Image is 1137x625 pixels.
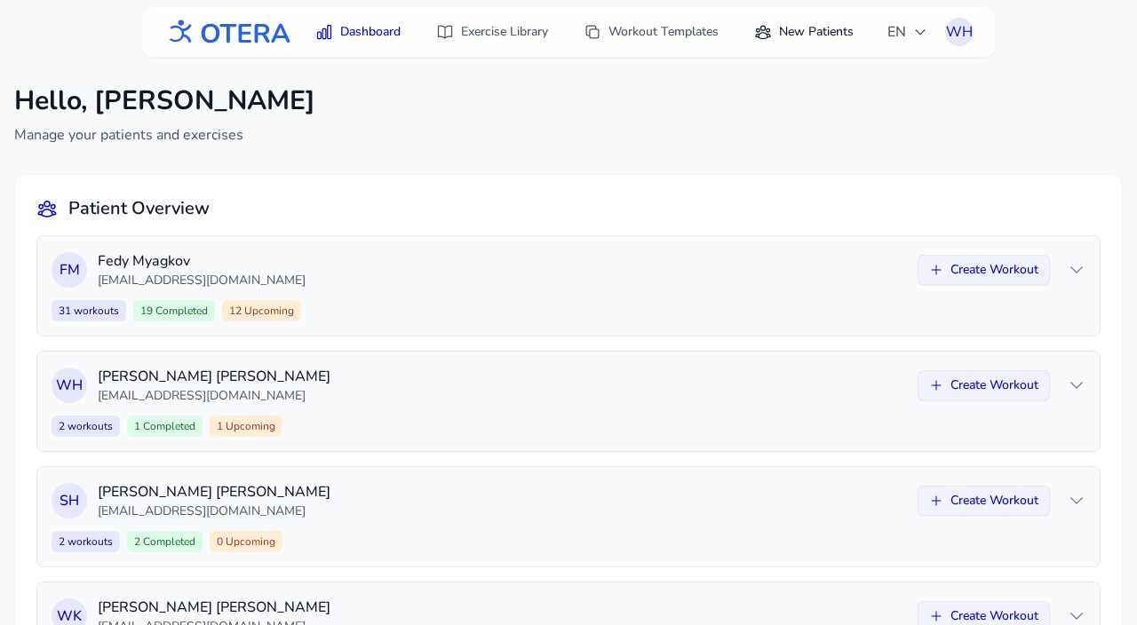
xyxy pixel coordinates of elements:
[210,415,282,437] span: 1
[242,304,294,318] span: Upcoming
[52,531,120,552] span: 2
[223,534,275,549] span: Upcoming
[305,16,411,48] a: Dashboard
[210,531,282,552] span: 0
[425,16,559,48] a: Exercise Library
[14,124,315,146] p: Manage your patients and exercises
[133,300,215,321] span: 19
[56,375,83,396] span: W H
[222,300,301,321] span: 12
[918,255,1050,285] button: Create Workout
[127,531,203,552] span: 2
[52,300,126,321] span: 31
[223,419,275,433] span: Upcoming
[918,370,1050,400] button: Create Workout
[98,272,907,289] p: [EMAIL_ADDRESS][DOMAIN_NAME]
[14,85,315,117] h1: Hello, [PERSON_NAME]
[98,502,907,520] p: [EMAIL_ADDRESS][DOMAIN_NAME]
[65,419,113,433] span: workouts
[98,366,907,387] p: [PERSON_NAME] [PERSON_NAME]
[127,415,203,437] span: 1
[140,419,195,433] span: Completed
[60,259,80,281] span: F M
[52,415,120,437] span: 2
[140,534,195,549] span: Completed
[163,12,291,52] img: OTERA logo
[945,18,974,46] button: WH
[887,21,927,43] span: EN
[71,304,119,318] span: workouts
[98,481,907,502] p: [PERSON_NAME] [PERSON_NAME]
[68,196,210,221] h2: Patient Overview
[65,534,113,549] span: workouts
[98,597,907,618] p: [PERSON_NAME] [PERSON_NAME]
[573,16,729,48] a: Workout Templates
[98,250,907,272] p: Fedy Myagkov
[60,490,79,511] span: S H
[918,486,1050,516] button: Create Workout
[98,387,907,405] p: [EMAIL_ADDRESS][DOMAIN_NAME]
[877,14,938,50] button: EN
[153,304,208,318] span: Completed
[743,16,864,48] a: New Patients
